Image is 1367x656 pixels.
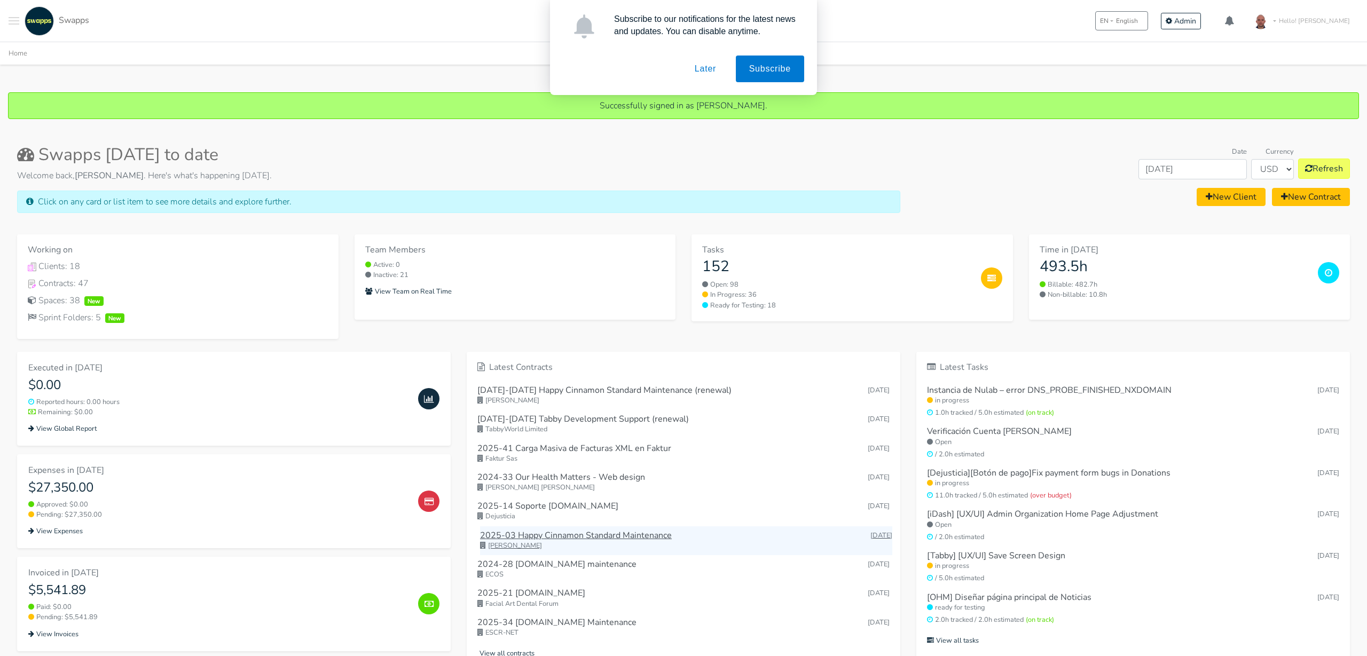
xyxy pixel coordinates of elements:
[477,362,890,373] h6: Latest Contracts
[477,599,890,609] small: Facial Art Dental Forum
[927,603,1339,613] small: ready for testing
[365,287,452,296] small: View Team on Real Time
[868,618,890,627] span: Oct 07, 2025 10:26
[1317,551,1339,561] small: [DATE]
[477,424,890,434] small: TabbyWorld Limited
[477,570,890,580] small: ECOS
[1317,592,1339,603] small: [DATE]
[927,509,1158,519] h6: [iDash] [UX/UI] Admin Organization Home Page Adjustment
[477,497,890,526] a: 2025-14 Soporte [DOMAIN_NAME] [DATE] Dejusticia
[17,145,900,165] h2: Swapps [DATE] to date
[28,277,328,290] div: Contracts: 47
[927,561,1339,571] small: in progress
[477,511,890,521] small: Dejusticia
[927,505,1339,547] a: [iDash] [UX/UI] Admin Organization Home Page Adjustment [DATE] Open / 2.0h estimated
[702,245,972,255] h6: Tasks
[28,480,410,495] h4: $27,350.00
[927,396,1339,406] small: in progress
[477,472,645,483] h6: 2024-33 Our Health Matters - Web design
[927,547,1339,588] a: [Tabby] [UX/UI] Save Screen Design [DATE] in progress / 5.0h estimated
[17,169,900,182] p: Welcome back, . Here's what's happening [DATE].
[1197,188,1266,206] a: New Client
[1026,615,1054,625] span: (on track)
[28,294,328,307] div: Spaces: 38
[868,588,890,598] span: Oct 07, 2025 11:39
[1266,147,1294,157] label: Currency
[477,444,671,454] h6: 2025-41 Carga Masiva de Facturas XML en Faktur
[702,301,972,311] a: Ready for Testing: 18
[365,270,665,280] small: Inactive: 21
[1317,385,1339,396] small: [DATE]
[1040,290,1310,300] small: Non-billable: 10.8h
[480,526,892,555] a: 2025-03 Happy Cinnamon Standard Maintenance [DATE] [PERSON_NAME]
[28,377,410,393] h4: $0.00
[606,13,804,37] div: Subscribe to our notifications for the latest news and updates. You can disable anytime.
[28,311,328,324] div: Sprint Folders: 5
[1317,468,1339,478] small: [DATE]
[17,352,451,446] a: Executed in [DATE] $0.00 Reported hours: 0.00 hours Remaining: $0.00 View Global Report
[736,56,804,82] button: Subscribe
[1030,491,1072,500] span: (over budget)
[28,465,410,476] h6: Expenses in [DATE]
[28,260,328,273] a: Clients IconClients: 18
[28,311,328,324] a: Sprint Folders: 5New
[75,170,144,181] strong: [PERSON_NAME]
[477,559,637,570] h6: 2024-28 [DOMAIN_NAME] maintenance
[927,532,1339,542] small: / 2.0h estimated
[927,362,1339,373] h6: Latest Tasks
[702,290,972,300] a: In Progress: 36
[1317,426,1339,437] small: [DATE]
[927,468,1170,478] h6: [Dejusticia][Botón de pago]Fix payment form bugs in Donations
[1040,258,1310,276] h3: 493.5h
[927,588,1339,630] a: [OHM] Diseñar página principal de Noticias [DATE] ready for testing 2.0h tracked / 2.0h estimated...
[927,385,1172,396] h6: Instancia de Nulab – error DNS_PROBE_FINISHED_NXDOMAIN
[477,381,890,410] a: [DATE]-[DATE] Happy Cinnamon Standard Maintenance (renewal) [DATE] [PERSON_NAME]
[927,426,1072,437] h6: Verificación Cuenta [PERSON_NAME]
[17,557,451,651] a: Invoiced in [DATE] $5,541.89 Paid: $0.00 Pending: $5,541.89 View Invoices
[480,531,672,541] h6: 2025-03 Happy Cinnamon Standard Maintenance
[28,500,410,510] small: Approved: $0.00
[28,294,328,307] a: Spaces: 38New
[1272,188,1350,206] a: New Contract
[868,385,890,395] span: Oct 10, 2025 16:17
[702,245,972,275] a: Tasks 152
[868,444,890,453] span: Oct 10, 2025 15:15
[1029,234,1350,320] a: Time in [DATE] 493.5h Billable: 482.7h Non-billable: 10.8h
[868,559,890,569] span: Oct 07, 2025 12:47
[28,277,328,290] a: Contracts IconContracts: 47
[365,260,665,270] small: Active: 0
[927,422,1339,464] a: Verificación Cuenta [PERSON_NAME] [DATE] Open / 2.0h estimated
[477,584,890,613] a: 2025-21 [DOMAIN_NAME] [DATE] Facial Art Dental Forum
[927,381,1339,423] a: Instancia de Nulab – error DNS_PROBE_FINISHED_NXDOMAIN [DATE] in progress 1.0h tracked / 5.0h est...
[477,501,618,511] h6: 2025-14 Soporte [DOMAIN_NAME]
[1298,159,1350,179] button: Refresh
[477,618,637,628] h6: 2025-34 [DOMAIN_NAME] Maintenance
[28,526,83,536] small: View Expenses
[681,56,729,82] button: Later
[84,296,104,306] span: New
[28,629,78,639] small: View Invoices
[477,454,890,464] small: Faktur Sas
[28,263,36,271] img: Clients Icon
[927,464,1339,505] a: [Dejusticia][Botón de pago]Fix payment form bugs in Donations [DATE] in progress 11.0h tracked / ...
[477,555,890,584] a: 2024-28 [DOMAIN_NAME] maintenance [DATE] ECOS
[1026,408,1054,417] span: (on track)
[927,491,1339,501] small: 11.0h tracked / 5.0h estimated
[1317,509,1339,519] small: [DATE]
[868,472,890,482] span: Oct 09, 2025 15:41
[868,501,890,511] span: Oct 08, 2025 11:36
[28,510,410,520] small: Pending: $27,350.00
[702,280,972,290] a: Open: 98
[477,414,689,424] h6: [DATE]-[DATE] Tabby Development Support (renewal)
[927,634,1339,646] a: View all tasks
[28,280,36,288] img: Contracts Icon
[477,468,890,497] a: 2024-33 Our Health Matters - Web design [DATE] [PERSON_NAME] [PERSON_NAME]
[28,260,328,273] div: Clients: 18
[927,408,1339,418] small: 1.0h tracked / 5.0h estimated
[927,520,1339,530] small: Open
[28,582,410,598] h4: $5,541.89
[28,245,328,255] h6: Working on
[927,573,1339,583] small: / 5.0h estimated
